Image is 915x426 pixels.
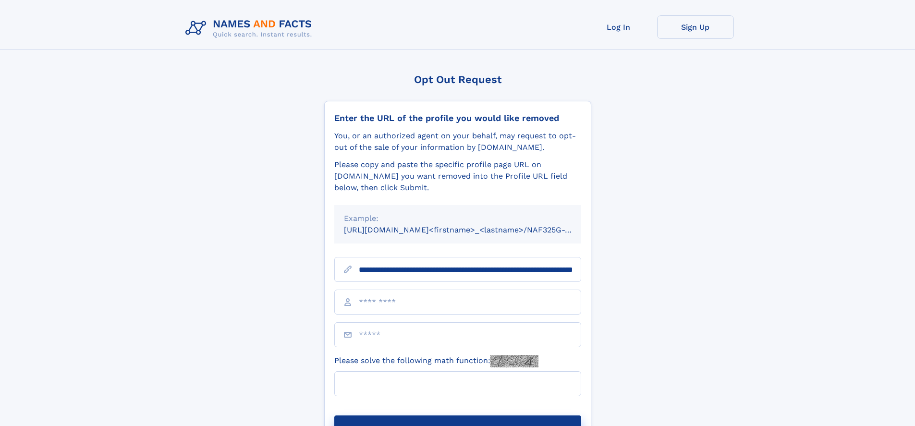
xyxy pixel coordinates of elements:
[580,15,657,39] a: Log In
[344,213,572,224] div: Example:
[334,355,538,367] label: Please solve the following math function:
[182,15,320,41] img: Logo Names and Facts
[334,159,581,194] div: Please copy and paste the specific profile page URL on [DOMAIN_NAME] you want removed into the Pr...
[657,15,734,39] a: Sign Up
[334,113,581,123] div: Enter the URL of the profile you would like removed
[344,225,599,234] small: [URL][DOMAIN_NAME]<firstname>_<lastname>/NAF325G-xxxxxxxx
[324,73,591,85] div: Opt Out Request
[334,130,581,153] div: You, or an authorized agent on your behalf, may request to opt-out of the sale of your informatio...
